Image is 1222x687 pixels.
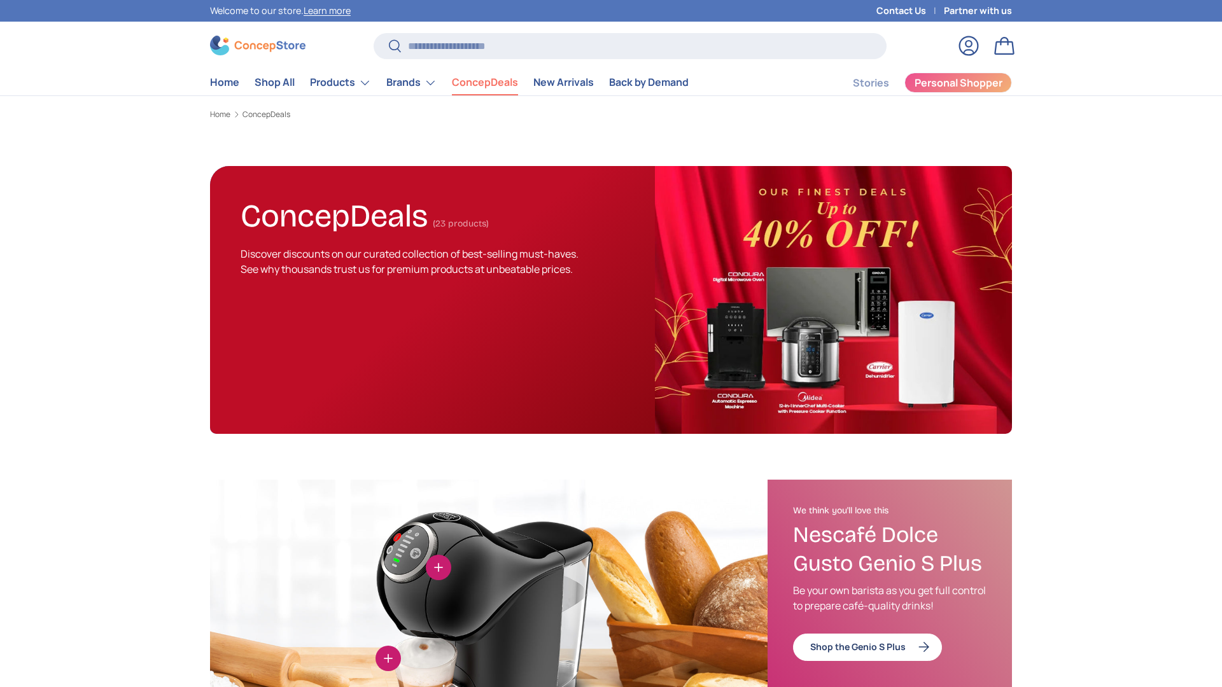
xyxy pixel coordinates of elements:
a: Shop All [255,70,295,95]
nav: Primary [210,70,689,95]
span: (23 products) [433,218,489,229]
a: ConcepDeals [452,70,518,95]
a: Shop the Genio S Plus [793,634,942,661]
h1: ConcepDeals [241,192,428,235]
span: Personal Shopper [915,78,1002,88]
nav: Secondary [822,70,1012,95]
a: Back by Demand [609,70,689,95]
a: Personal Shopper [904,73,1012,93]
a: New Arrivals [533,70,594,95]
a: Brands [386,70,437,95]
a: Learn more [304,4,351,17]
a: Partner with us [944,4,1012,18]
span: Discover discounts on our curated collection of best-selling must-haves. See why thousands trust ... [241,247,579,276]
img: ConcepDeals [655,166,1012,434]
summary: Brands [379,70,444,95]
summary: Products [302,70,379,95]
p: Welcome to our store. [210,4,351,18]
a: Stories [853,71,889,95]
img: ConcepStore [210,36,305,55]
a: Products [310,70,371,95]
nav: Breadcrumbs [210,109,1012,120]
h3: Nescafé Dolce Gusto Genio S Plus [793,521,987,578]
a: Home [210,70,239,95]
a: ConcepDeals [242,111,290,118]
p: Be your own barista as you get full control to prepare café-quality drinks! [793,583,987,613]
a: Home [210,111,230,118]
h2: We think you'll love this [793,505,987,517]
a: Contact Us [876,4,944,18]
